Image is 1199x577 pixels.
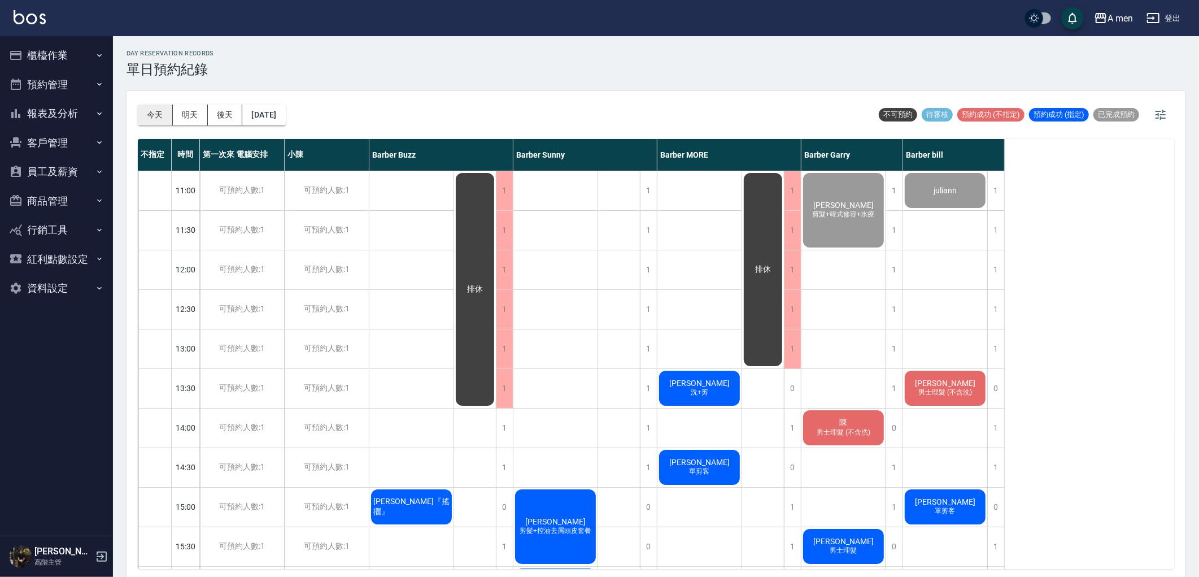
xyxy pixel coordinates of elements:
div: 14:00 [172,408,200,448]
button: 報表及分析 [5,99,108,128]
div: Barber Buzz [369,139,513,171]
div: 1 [987,409,1004,448]
button: [DATE] [242,105,285,125]
div: 11:30 [172,210,200,250]
span: 單剪客 [687,467,712,476]
button: save [1061,7,1084,29]
div: 1 [886,290,902,329]
div: 1 [640,290,657,329]
h5: [PERSON_NAME] [34,546,92,557]
span: 排休 [465,284,485,294]
div: 1 [496,171,513,210]
div: 可預約人數:1 [285,250,369,289]
div: 1 [496,250,513,289]
div: 可預約人數:1 [200,250,284,289]
div: 可預約人數:1 [285,211,369,250]
button: 明天 [173,105,208,125]
span: 待審核 [922,110,953,120]
div: 12:30 [172,289,200,329]
button: 紅利點數設定 [5,245,108,274]
div: 1 [496,211,513,250]
h2: day Reservation records [127,50,214,57]
div: 可預約人數:1 [200,448,284,487]
div: Barber Garry [801,139,903,171]
div: Barber Sunny [513,139,657,171]
span: 預約成功 (不指定) [957,110,1024,120]
div: 0 [886,409,902,448]
div: 0 [784,369,801,408]
div: 可預約人數:1 [285,329,369,368]
div: 可預約人數:1 [200,329,284,368]
span: juliann [931,186,959,195]
button: A men [1089,7,1137,30]
div: 1 [784,409,801,448]
div: 0 [987,488,1004,527]
div: 12:00 [172,250,200,289]
div: 0 [640,527,657,566]
div: 1 [987,448,1004,487]
div: 15:00 [172,487,200,527]
span: [PERSON_NAME] [811,537,876,546]
span: 男士理髮 [828,546,860,556]
div: 1 [987,171,1004,210]
div: 1 [987,329,1004,368]
div: 可預約人數:1 [200,211,284,250]
div: 可預約人數:1 [200,369,284,408]
span: 洗+剪 [688,388,710,397]
span: 排休 [753,264,773,275]
div: 1 [886,171,902,210]
div: 15:30 [172,527,200,566]
div: 可預約人數:1 [285,369,369,408]
div: 1 [640,369,657,408]
span: [PERSON_NAME] [913,379,978,388]
p: 高階主管 [34,557,92,567]
div: 1 [784,527,801,566]
div: 1 [496,448,513,487]
div: 1 [496,290,513,329]
button: 客戶管理 [5,128,108,158]
span: 不可預約 [879,110,917,120]
span: 男士理髮 (不含洗) [814,428,873,437]
div: 1 [784,171,801,210]
div: 1 [886,211,902,250]
div: 可預約人數:1 [285,409,369,448]
div: 可預約人數:1 [200,409,284,448]
div: 1 [987,527,1004,566]
div: 可預約人數:1 [200,171,284,210]
button: 行銷工具 [5,215,108,245]
img: Person [9,545,32,568]
span: [PERSON_NAME] [811,201,876,210]
div: 1 [886,329,902,368]
div: 0 [886,527,902,566]
div: 1 [886,250,902,289]
div: 可預約人數:1 [285,290,369,329]
div: 可預約人數:1 [285,448,369,487]
div: 1 [784,250,801,289]
div: 13:00 [172,329,200,368]
div: 1 [784,211,801,250]
span: [PERSON_NAME] [913,497,978,506]
button: 櫃檯作業 [5,41,108,70]
div: 1 [987,211,1004,250]
div: 13:30 [172,368,200,408]
span: 剪髮+控油去屑頭皮套餐 [517,526,594,536]
span: 男士理髮 (不含洗) [916,388,974,397]
span: 單剪客 [933,506,958,516]
div: 1 [496,329,513,368]
div: 1 [640,329,657,368]
div: 1 [640,211,657,250]
div: 可預約人數:1 [200,527,284,566]
span: [PERSON_NAME] [667,458,732,467]
span: 陳 [838,418,850,428]
div: 1 [886,369,902,408]
div: 1 [640,409,657,448]
div: 時間 [172,139,200,171]
div: 可預約人數:1 [285,171,369,210]
button: 商品管理 [5,186,108,216]
div: 1 [784,329,801,368]
div: 0 [640,488,657,527]
h3: 單日預約紀錄 [127,62,214,77]
span: 已完成預約 [1093,110,1139,120]
div: 1 [784,488,801,527]
button: 資料設定 [5,274,108,303]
